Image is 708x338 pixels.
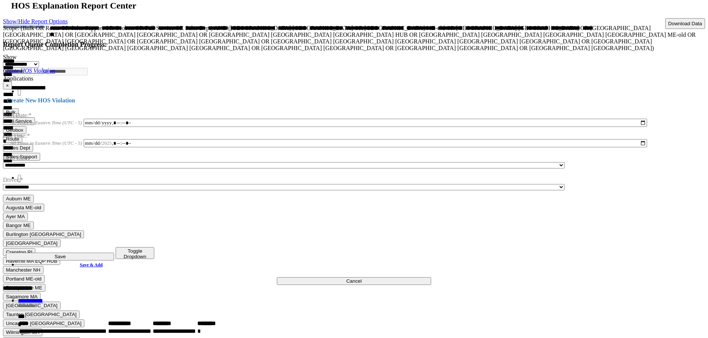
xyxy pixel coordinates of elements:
button: Save [6,253,114,260]
label: Driver:* [3,174,23,183]
button: [GEOGRAPHIC_DATA] [3,302,61,309]
h2: HOS Explanation Report Center [11,1,705,11]
button: Burlington [GEOGRAPHIC_DATA] [3,230,84,238]
button: [GEOGRAPHIC_DATA] [3,239,61,247]
label: Applications [3,75,33,82]
button: Cancel [277,277,431,285]
button: Manchester NH [3,266,43,274]
button: Taunton [GEOGRAPHIC_DATA] [3,311,80,318]
button: Haverhill MA EQP HUB [3,257,60,265]
label: Show [3,54,16,60]
button: Cranston RI [3,248,35,256]
button: Uncasville [GEOGRAPHIC_DATA] [3,319,84,327]
label: End Date:* [3,123,30,139]
button: Augusta ME-old [3,204,44,211]
button: Ayer MA [3,213,28,220]
button: Auburn ME [3,195,34,203]
button: Sales Dept [3,144,33,152]
a: Show/Hide Report Options [3,16,68,26]
button: Presque Isle ME [3,284,45,292]
button: Sagamore MA [3,293,41,301]
h4: Create New HOS Violation [3,97,705,104]
a: Save & Add [75,262,107,268]
h4: Report Queue Completion Progress: [3,41,705,49]
span: All Times in Eastern Time (UTC - 5) [10,140,82,146]
span: Toggle Dropdown [124,248,146,259]
button: Portland ME-old [3,275,45,283]
span: Scope: (Bulk OR Route OR Sales Support OR Geobox OR Full Service OR Sales Dept) AND ([GEOGRAPHIC_... [3,25,696,51]
span: All Times in Eastern Time (UTC - 5) [10,120,82,125]
button: Download Data [665,18,705,29]
button: × [3,82,12,89]
button: Wilmington MA [3,328,42,336]
button: Toggle Dropdown [116,247,154,259]
li: Expand [18,297,705,335]
a: Create HOS Violation [3,68,55,74]
label: Start Date:* [3,102,32,118]
button: Bangor ME [3,221,34,229]
label: HOS Rule:* [3,152,32,161]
